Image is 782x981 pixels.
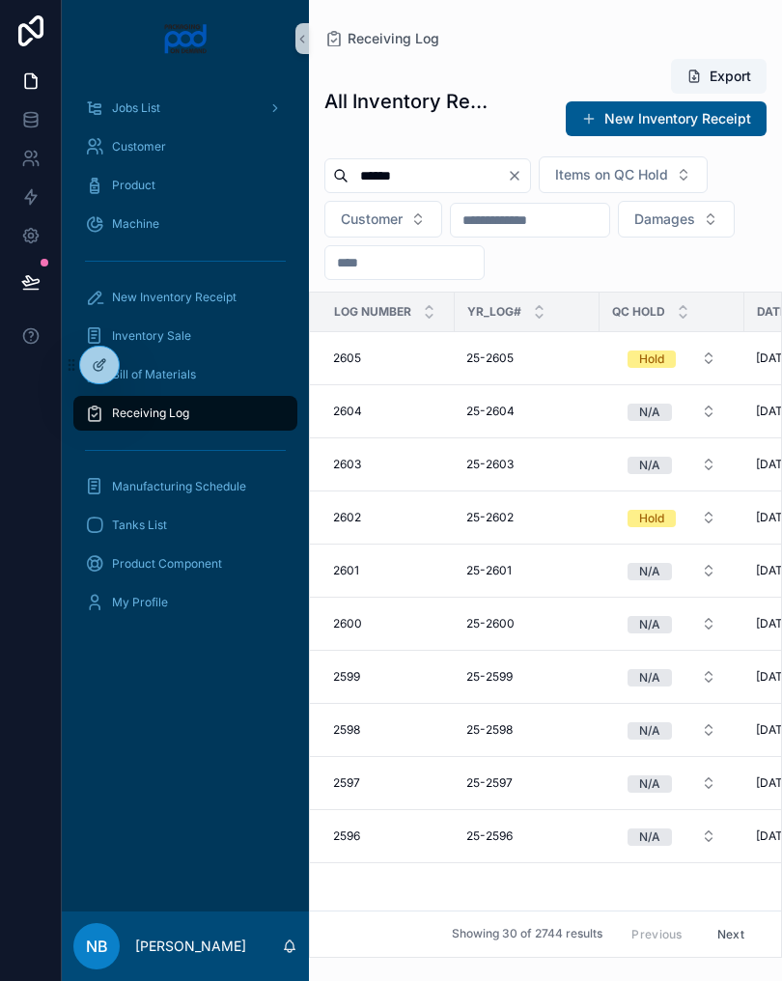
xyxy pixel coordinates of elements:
a: Select Button [611,659,733,695]
a: 25-2605 [466,350,588,366]
div: N/A [639,669,660,687]
a: Jobs List [73,91,297,126]
button: Select Button [612,447,732,482]
a: Select Button [611,712,733,748]
span: 2601 [333,563,359,578]
a: Select Button [611,605,733,642]
span: 2604 [333,404,362,419]
a: 25-2597 [466,775,588,791]
a: New Inventory Receipt [73,280,297,315]
a: Customer [73,129,297,164]
a: 2604 [333,404,443,419]
div: N/A [639,404,660,421]
a: 25-2600 [466,616,588,631]
button: Select Button [539,156,708,193]
span: 25-2600 [466,616,515,631]
a: Product Component [73,547,297,581]
a: Select Button [611,499,733,536]
span: 25-2598 [466,722,513,738]
a: My Profile [73,585,297,620]
button: Export [671,59,767,94]
a: Tanks List [73,508,297,543]
a: Select Button [611,393,733,430]
a: Select Button [611,446,733,483]
span: Log Number [334,304,411,320]
button: Select Button [612,394,732,429]
div: Hold [639,510,664,527]
span: 25-2597 [466,775,513,791]
span: 2598 [333,722,360,738]
p: [PERSON_NAME] [135,937,246,956]
span: 25-2604 [466,404,515,419]
div: N/A [639,563,660,580]
span: NB [86,935,108,958]
div: N/A [639,828,660,846]
span: Bill of Materials [112,367,196,382]
button: Next [704,919,758,949]
span: 2600 [333,616,362,631]
a: 2601 [333,563,443,578]
a: 2596 [333,828,443,844]
a: 25-2603 [466,457,588,472]
button: Select Button [612,659,732,694]
a: 2600 [333,616,443,631]
a: 2605 [333,350,443,366]
a: 2598 [333,722,443,738]
span: 2602 [333,510,361,525]
span: Inventory Sale [112,328,191,344]
button: New Inventory Receipt [566,101,767,136]
a: Product [73,168,297,203]
a: Select Button [611,340,733,377]
span: 25-2596 [466,828,513,844]
div: N/A [639,457,660,474]
span: 2603 [333,457,361,472]
span: Receiving Log [112,406,189,421]
button: Select Button [618,201,735,238]
span: 2605 [333,350,361,366]
span: Machine [112,216,159,232]
button: Select Button [324,201,442,238]
a: 25-2601 [466,563,588,578]
span: Receiving Log [348,29,439,48]
div: scrollable content [62,77,309,645]
span: 2597 [333,775,360,791]
a: Select Button [611,818,733,855]
button: Select Button [612,713,732,747]
span: New Inventory Receipt [112,290,237,305]
span: Product Component [112,556,222,572]
a: Receiving Log [73,396,297,431]
a: 25-2604 [466,404,588,419]
span: Jobs List [112,100,160,116]
button: Clear [507,168,530,183]
span: Manufacturing Schedule [112,479,246,494]
a: 25-2602 [466,510,588,525]
span: Damages [634,210,695,229]
a: 2602 [333,510,443,525]
span: QC Hold [612,304,665,320]
img: App logo [163,23,209,54]
a: Select Button [611,765,733,801]
span: 2596 [333,828,360,844]
a: 2599 [333,669,443,685]
a: 25-2599 [466,669,588,685]
a: Select Button [611,552,733,589]
a: Machine [73,207,297,241]
span: My Profile [112,595,168,610]
span: Items on QC Hold [555,165,668,184]
span: 25-2605 [466,350,514,366]
div: N/A [639,775,660,793]
button: Select Button [612,341,732,376]
a: 2597 [333,775,443,791]
span: 25-2601 [466,563,512,578]
h1: All Inventory Receipts [324,88,495,115]
a: Inventory Sale [73,319,297,353]
span: 25-2599 [466,669,513,685]
div: N/A [639,616,660,633]
span: Customer [112,139,166,154]
span: 25-2603 [466,457,514,472]
button: Select Button [612,606,732,641]
a: 2603 [333,457,443,472]
button: Select Button [612,500,732,535]
span: Showing 30 of 2744 results [452,927,602,942]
